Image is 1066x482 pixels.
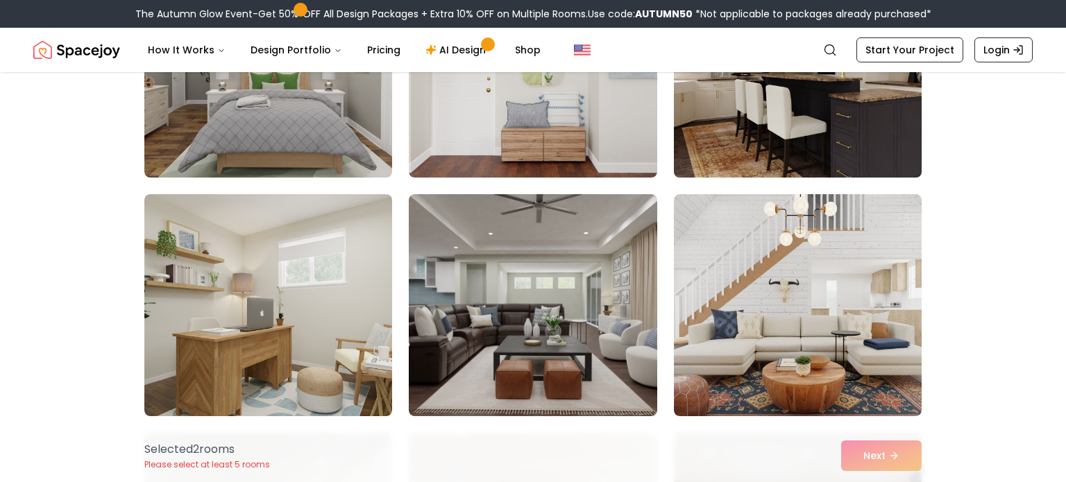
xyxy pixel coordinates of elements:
[588,7,693,21] span: Use code:
[33,28,1033,72] nav: Global
[635,7,693,21] b: AUTUMN50
[974,37,1033,62] a: Login
[239,36,353,64] button: Design Portfolio
[414,36,501,64] a: AI Design
[409,194,657,416] img: Room room-44
[135,7,931,21] div: The Autumn Glow Event-Get 50% OFF All Design Packages + Extra 10% OFF on Multiple Rooms.
[504,36,552,64] a: Shop
[693,7,931,21] span: *Not applicable to packages already purchased*
[144,459,270,470] p: Please select at least 5 rooms
[144,441,270,458] p: Selected 2 room s
[856,37,963,62] a: Start Your Project
[144,194,392,416] img: Room room-43
[33,36,120,64] img: Spacejoy Logo
[356,36,412,64] a: Pricing
[33,36,120,64] a: Spacejoy
[574,42,591,58] img: United States
[674,194,922,416] img: Room room-45
[137,36,552,64] nav: Main
[137,36,237,64] button: How It Works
